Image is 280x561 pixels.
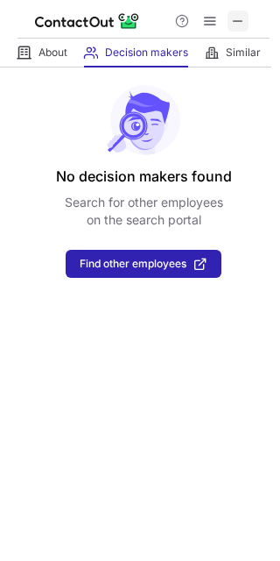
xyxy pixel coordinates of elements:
[38,46,67,60] span: About
[56,166,232,187] header: No decision makers found
[66,250,221,278] button: Find other employees
[106,85,181,155] img: No leads found
[35,11,140,32] img: ContactOut v5.3.10
[226,46,261,60] span: Similar
[105,46,188,60] span: Decision makers
[65,194,223,229] p: Search for other employees on the search portal
[80,258,186,270] span: Find other employees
